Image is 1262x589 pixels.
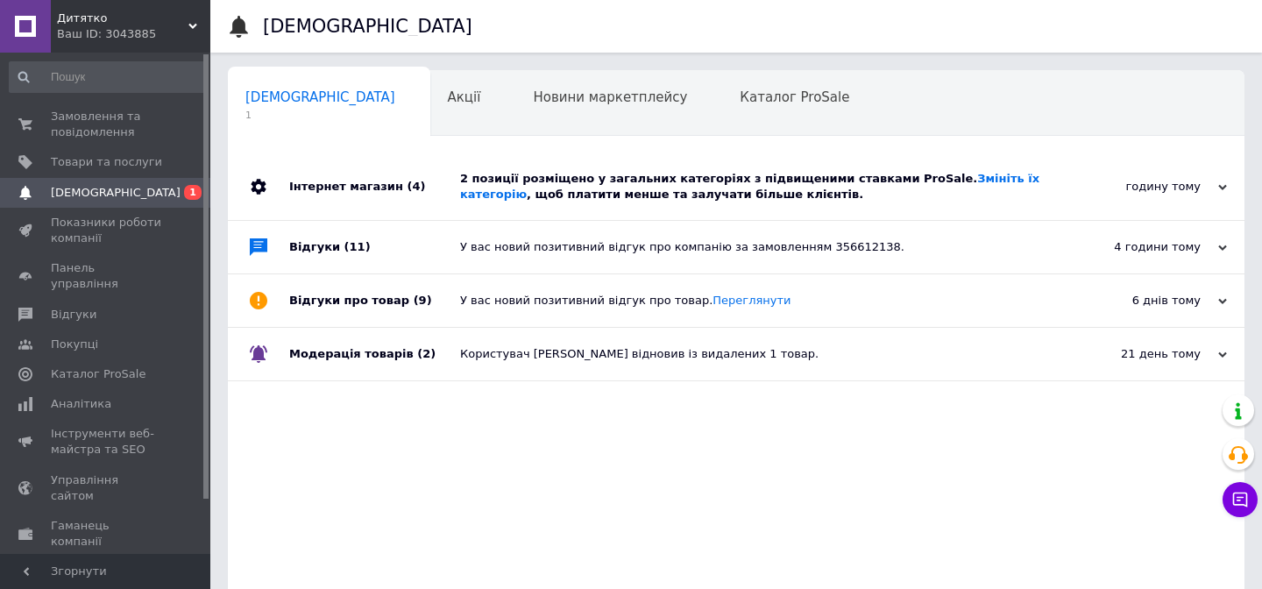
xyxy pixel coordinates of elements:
div: Користувач [PERSON_NAME] відновив із видалених 1 товар. [460,346,1052,362]
span: (4) [407,180,425,193]
a: Переглянути [713,294,791,307]
span: Замовлення та повідомлення [51,109,162,140]
span: 1 [245,109,395,122]
div: Відгуки [289,221,460,273]
button: Чат з покупцем [1223,482,1258,517]
div: Модерація товарів [289,328,460,380]
span: Інструменти веб-майстра та SEO [51,426,162,458]
span: Аналітика [51,396,111,412]
div: У вас новий позитивний відгук про компанію за замовленням 356612138. [460,239,1052,255]
span: Управління сайтом [51,472,162,504]
div: 6 днів тому [1052,293,1227,309]
span: Каталог ProSale [51,366,145,382]
input: Пошук [9,61,207,93]
span: Панель управління [51,260,162,292]
div: Інтернет магазин [289,153,460,220]
div: У вас новий позитивний відгук про товар. [460,293,1052,309]
span: 1 [184,185,202,200]
span: (2) [417,347,436,360]
span: (11) [344,240,371,253]
div: годину тому [1052,179,1227,195]
span: Гаманець компанії [51,518,162,550]
span: [DEMOGRAPHIC_DATA] [51,185,181,201]
span: Акції [448,89,481,105]
span: [DEMOGRAPHIC_DATA] [245,89,395,105]
span: Покупці [51,337,98,352]
span: Новини маркетплейсу [533,89,687,105]
span: Відгуки [51,307,96,323]
div: 4 години тому [1052,239,1227,255]
div: Ваш ID: 3043885 [57,26,210,42]
span: (9) [414,294,432,307]
div: Відгуки про товар [289,274,460,327]
span: Дитятко [57,11,188,26]
span: Товари та послуги [51,154,162,170]
span: Каталог ProSale [740,89,849,105]
span: Показники роботи компанії [51,215,162,246]
h1: [DEMOGRAPHIC_DATA] [263,16,472,37]
div: 21 день тому [1052,346,1227,362]
div: 2 позиції розміщено у загальних категоріях з підвищеними ставками ProSale. , щоб платити менше та... [460,171,1052,202]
